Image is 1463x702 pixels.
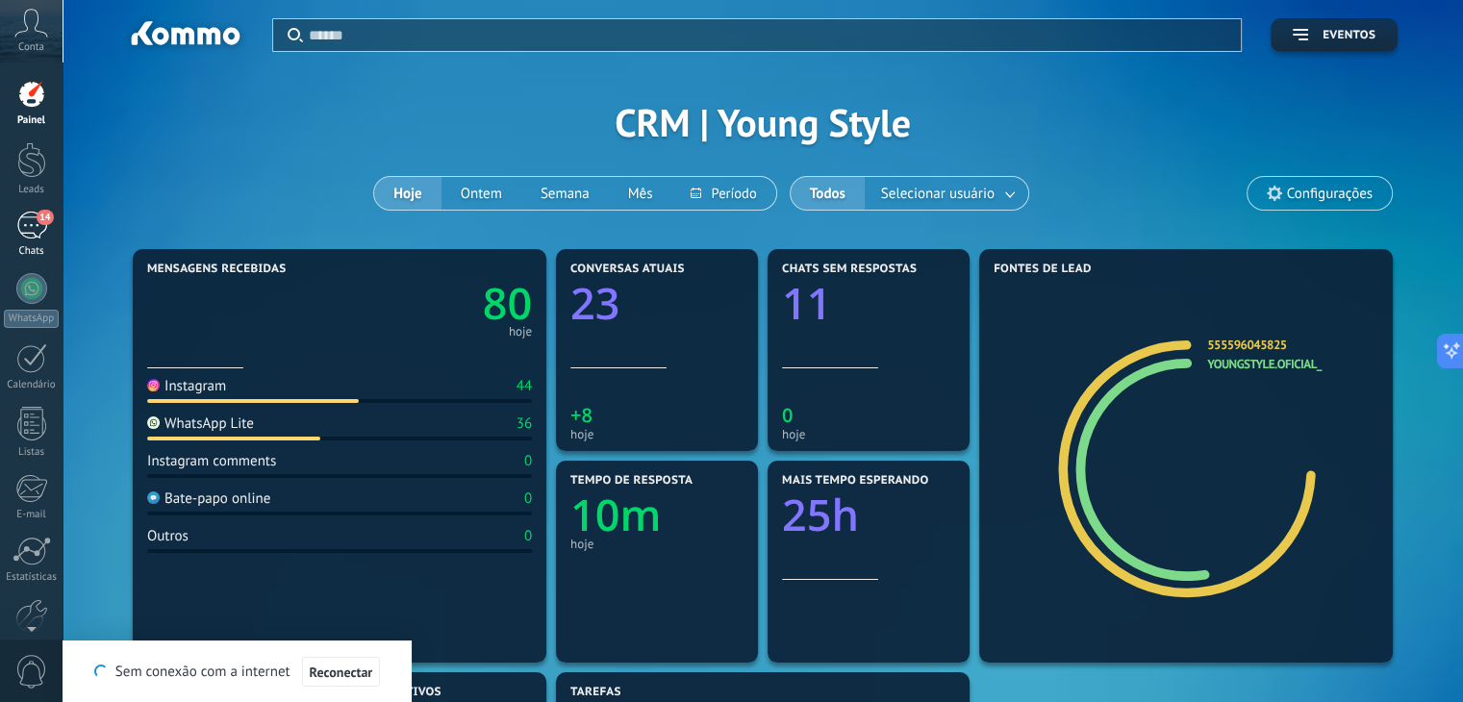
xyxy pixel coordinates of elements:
[147,489,270,508] div: Bate-papo online
[570,537,744,551] div: hoje
[570,486,661,544] text: 10m
[374,177,441,210] button: Hoje
[517,377,532,395] div: 44
[791,177,865,210] button: Todos
[570,474,693,488] span: Tempo de resposta
[865,177,1028,210] button: Selecionar usuário
[37,210,53,225] span: 14
[147,416,160,429] img: WhatsApp Lite
[4,245,60,258] div: Chats
[782,402,793,428] text: 0
[782,427,955,441] div: hoje
[1287,186,1373,202] span: Configurações
[570,402,593,428] text: +8
[441,177,521,210] button: Ontem
[570,427,744,441] div: hoje
[524,489,532,508] div: 0
[877,181,998,207] span: Selecionar usuário
[517,414,532,433] div: 36
[1207,337,1286,353] a: 555596045825
[302,657,381,688] button: Reconectar
[524,527,532,545] div: 0
[4,114,60,127] div: Painel
[671,177,775,210] button: Período
[782,474,929,488] span: Mais tempo esperando
[147,527,189,545] div: Outros
[570,263,685,276] span: Conversas atuais
[4,310,59,328] div: WhatsApp
[609,177,672,210] button: Mês
[147,414,254,433] div: WhatsApp Lite
[147,491,160,504] img: Bate-papo online
[340,274,532,333] a: 80
[147,263,286,276] span: Mensagens recebidas
[521,177,609,210] button: Semana
[524,452,532,470] div: 0
[4,509,60,521] div: E-mail
[4,571,60,584] div: Estatísticas
[1207,356,1322,372] a: youngstyle.oficial_
[147,379,160,391] img: Instagram
[1271,18,1398,52] button: Eventos
[782,486,955,544] a: 25h
[4,184,60,196] div: Leads
[782,486,859,544] text: 25h
[483,274,532,333] text: 80
[570,274,619,333] text: 23
[782,274,831,333] text: 11
[994,263,1092,276] span: Fontes de lead
[4,379,60,391] div: Calendário
[147,452,276,470] div: Instagram comments
[147,377,226,395] div: Instagram
[570,686,621,699] span: Tarefas
[1323,29,1375,42] span: Eventos
[310,665,373,679] span: Reconectar
[18,41,44,54] span: Conta
[782,263,917,276] span: Chats sem respostas
[94,656,380,688] div: Sem conexão com a internet
[509,327,532,337] div: hoje
[4,446,60,459] div: Listas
